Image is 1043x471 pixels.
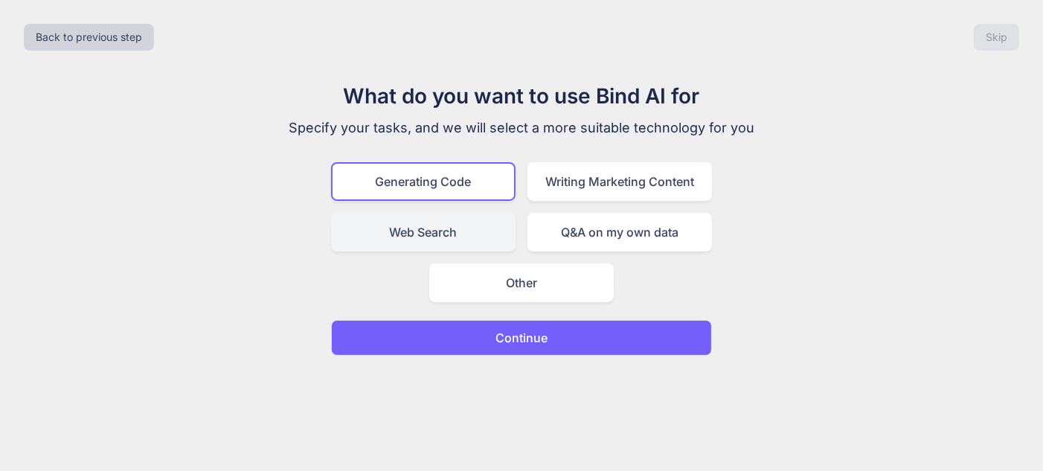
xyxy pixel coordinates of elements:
div: Other [429,263,614,302]
button: Skip [974,24,1019,51]
div: Writing Marketing Content [527,162,712,201]
h1: What do you want to use Bind AI for [272,80,771,112]
button: Continue [331,320,712,356]
p: Continue [495,329,548,347]
div: Generating Code [331,162,516,201]
div: Q&A on my own data [527,213,712,251]
div: Web Search [331,213,516,251]
p: Specify your tasks, and we will select a more suitable technology for you [272,118,771,138]
button: Back to previous step [24,24,154,51]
